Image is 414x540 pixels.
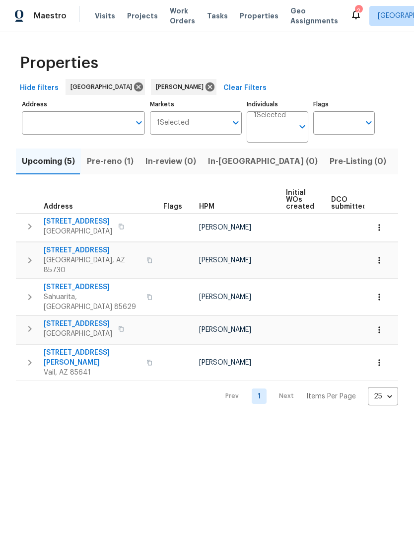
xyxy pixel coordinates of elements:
span: Vail, AZ 85641 [44,368,140,378]
span: [PERSON_NAME] [199,294,251,301]
label: Markets [150,101,242,107]
button: Open [362,116,376,130]
span: [GEOGRAPHIC_DATA], AZ 85730 [44,255,140,275]
span: Initial WOs created [286,189,314,210]
span: [PERSON_NAME] [199,224,251,231]
span: [GEOGRAPHIC_DATA] [44,227,112,236]
span: [STREET_ADDRESS] [44,217,112,227]
span: [STREET_ADDRESS] [44,245,140,255]
div: [PERSON_NAME] [151,79,216,95]
span: [STREET_ADDRESS] [44,282,140,292]
span: DCO submitted [331,196,367,210]
span: Maestro [34,11,67,21]
span: Address [44,203,73,210]
span: Geo Assignments [290,6,338,26]
span: Clear Filters [223,82,267,94]
span: In-review (0) [145,154,196,168]
div: 2 [355,6,362,16]
span: Hide filters [20,82,59,94]
span: [PERSON_NAME] [156,82,207,92]
span: [STREET_ADDRESS] [44,319,112,329]
button: Open [295,120,309,134]
span: Pre-reno (1) [87,154,134,168]
button: Open [229,116,243,130]
span: [GEOGRAPHIC_DATA] [70,82,136,92]
nav: Pagination Navigation [216,387,398,405]
span: [PERSON_NAME] [199,359,251,366]
button: Hide filters [16,79,63,97]
span: 1 Selected [157,119,189,127]
p: Items Per Page [306,391,356,401]
span: Projects [127,11,158,21]
span: Pre-Listing (0) [330,154,386,168]
span: Visits [95,11,115,21]
span: Upcoming (5) [22,154,75,168]
label: Individuals [247,101,308,107]
span: Properties [20,58,98,68]
span: HPM [199,203,214,210]
span: In-[GEOGRAPHIC_DATA] (0) [208,154,318,168]
span: [PERSON_NAME] [199,257,251,264]
div: [GEOGRAPHIC_DATA] [66,79,145,95]
button: Clear Filters [219,79,271,97]
label: Address [22,101,145,107]
a: Goto page 1 [252,388,267,404]
span: [GEOGRAPHIC_DATA] [44,329,112,339]
span: Properties [240,11,278,21]
div: 25 [368,384,398,409]
span: Tasks [207,12,228,19]
span: Flags [163,203,182,210]
span: Sahuarita, [GEOGRAPHIC_DATA] 85629 [44,292,140,312]
span: Work Orders [170,6,195,26]
label: Flags [313,101,375,107]
button: Open [132,116,146,130]
span: [STREET_ADDRESS][PERSON_NAME] [44,348,140,368]
span: 1 Selected [254,111,286,120]
span: [PERSON_NAME] [199,326,251,333]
